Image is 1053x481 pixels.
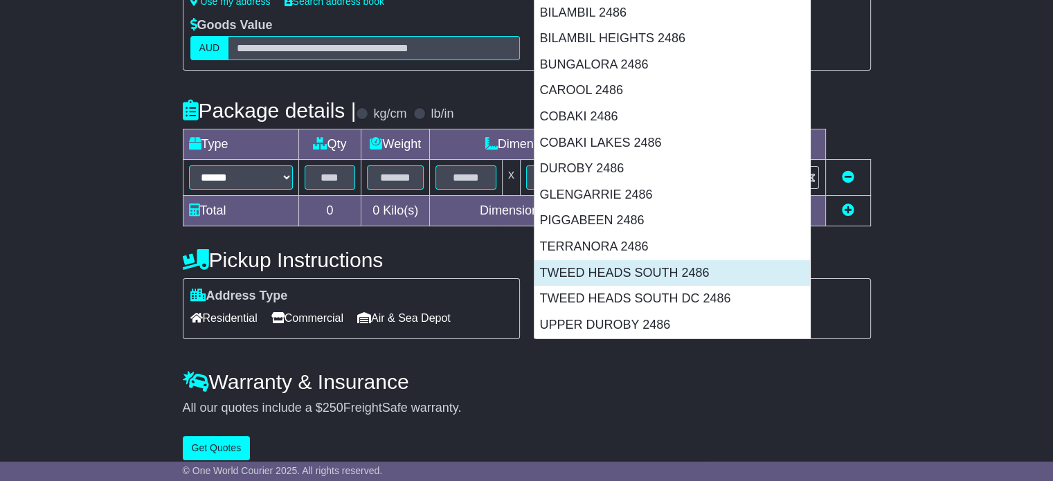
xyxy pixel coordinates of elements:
label: Address Type [190,289,288,304]
div: All our quotes include a $ FreightSafe warranty. [183,401,871,416]
label: AUD [190,36,229,60]
div: BUNGALORA 2486 [534,52,810,78]
label: kg/cm [373,107,406,122]
span: Air & Sea Depot [357,307,451,329]
div: TERRANORA 2486 [534,234,810,260]
td: Dimensions in Centimetre(s) [430,196,683,226]
span: Residential [190,307,258,329]
td: Type [183,129,298,160]
td: Dimensions (L x W x H) [430,129,683,160]
h4: Pickup Instructions [183,248,520,271]
div: TWEED HEADS SOUTH 2486 [534,260,810,287]
div: BILAMBIL HEIGHTS 2486 [534,26,810,52]
label: lb/in [431,107,453,122]
div: GLENGARRIE 2486 [534,182,810,208]
div: TWEED HEADS SOUTH DC 2486 [534,286,810,312]
td: Kilo(s) [361,196,430,226]
div: PIGGABEEN 2486 [534,208,810,234]
td: Weight [361,129,430,160]
span: Commercial [271,307,343,329]
h4: Warranty & Insurance [183,370,871,393]
td: Total [183,196,298,226]
span: 250 [323,401,343,415]
button: Get Quotes [183,436,251,460]
h4: Package details | [183,99,357,122]
div: COBAKI 2486 [534,104,810,130]
div: CAROOL 2486 [534,78,810,104]
a: Add new item [842,203,854,217]
a: Remove this item [842,170,854,184]
div: UPPER DUROBY 2486 [534,312,810,338]
td: x [502,160,520,196]
label: Goods Value [190,18,273,33]
span: 0 [372,203,379,217]
span: © One World Courier 2025. All rights reserved. [183,465,383,476]
div: COBAKI LAKES 2486 [534,130,810,156]
td: 0 [298,196,361,226]
td: Qty [298,129,361,160]
div: DUROBY 2486 [534,156,810,182]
